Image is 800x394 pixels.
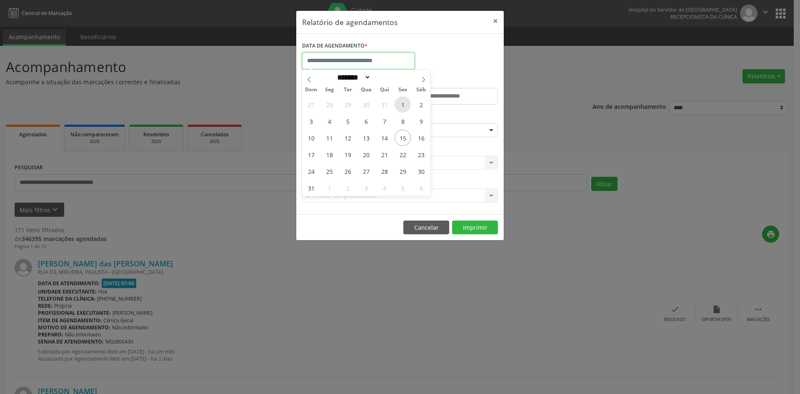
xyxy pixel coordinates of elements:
span: Agosto 27, 2025 [358,163,374,179]
button: Cancelar [403,221,449,235]
span: Julho 27, 2025 [303,96,319,113]
span: Sex [394,87,412,93]
span: Julho 28, 2025 [321,96,337,113]
span: Julho 31, 2025 [376,96,392,113]
button: Close [487,11,504,31]
span: Agosto 24, 2025 [303,163,319,179]
span: Agosto 8, 2025 [395,113,411,129]
span: Agosto 26, 2025 [340,163,356,179]
span: Agosto 11, 2025 [321,130,337,146]
span: Setembro 2, 2025 [340,180,356,196]
span: Agosto 7, 2025 [376,113,392,129]
label: DATA DE AGENDAMENTO [302,40,367,53]
button: Imprimir [452,221,498,235]
span: Setembro 5, 2025 [395,180,411,196]
span: Agosto 6, 2025 [358,113,374,129]
span: Agosto 21, 2025 [376,146,392,163]
span: Agosto 2, 2025 [413,96,429,113]
span: Agosto 5, 2025 [340,113,356,129]
span: Setembro 4, 2025 [376,180,392,196]
span: Agosto 9, 2025 [413,113,429,129]
span: Agosto 16, 2025 [413,130,429,146]
span: Agosto 10, 2025 [303,130,319,146]
span: Seg [320,87,339,93]
span: Agosto 3, 2025 [303,113,319,129]
span: Julho 29, 2025 [340,96,356,113]
span: Setembro 3, 2025 [358,180,374,196]
span: Agosto 13, 2025 [358,130,374,146]
select: Month [334,73,371,82]
span: Sáb [412,87,430,93]
span: Agosto 28, 2025 [376,163,392,179]
label: ATÉ [402,75,498,88]
span: Qui [375,87,394,93]
span: Agosto 29, 2025 [395,163,411,179]
h5: Relatório de agendamentos [302,17,397,28]
span: Agosto 12, 2025 [340,130,356,146]
span: Setembro 1, 2025 [321,180,337,196]
span: Agosto 22, 2025 [395,146,411,163]
span: Agosto 19, 2025 [340,146,356,163]
span: Agosto 14, 2025 [376,130,392,146]
span: Agosto 15, 2025 [395,130,411,146]
span: Julho 30, 2025 [358,96,374,113]
span: Agosto 18, 2025 [321,146,337,163]
span: Agosto 20, 2025 [358,146,374,163]
span: Qua [357,87,375,93]
span: Agosto 17, 2025 [303,146,319,163]
span: Agosto 1, 2025 [395,96,411,113]
span: Setembro 6, 2025 [413,180,429,196]
span: Agosto 4, 2025 [321,113,337,129]
input: Year [371,73,398,82]
span: Dom [302,87,320,93]
span: Agosto 23, 2025 [413,146,429,163]
span: Ter [339,87,357,93]
span: Agosto 25, 2025 [321,163,337,179]
span: Agosto 31, 2025 [303,180,319,196]
span: Agosto 30, 2025 [413,163,429,179]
